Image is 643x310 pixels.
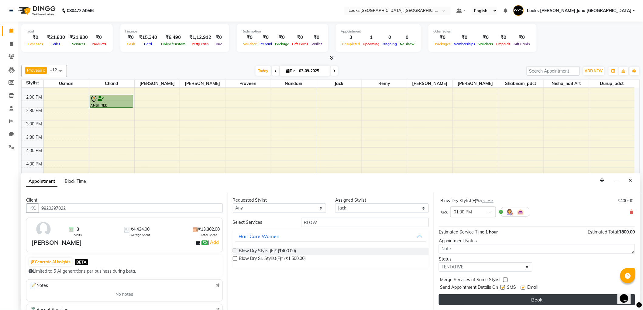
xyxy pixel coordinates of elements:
[452,42,477,46] span: Memberships
[135,80,180,87] span: [PERSON_NAME]
[439,229,485,235] span: Estimated Service Time:
[585,69,603,73] span: ADD NEW
[381,42,398,46] span: Ongoing
[440,277,501,284] span: Merge Services of Same Stylist
[25,94,43,100] div: 2:00 PM
[89,80,134,87] span: chand
[25,134,43,141] div: 3:30 PM
[583,67,604,75] button: ADD NEW
[90,95,133,107] div: ANSHREE [PERSON_NAME], TK02, 02:00 PM-02:30 PM, Stylist Cut(M)
[527,8,631,14] span: Looks [PERSON_NAME] Juhu [GEOGRAPHIC_DATA]
[433,29,532,34] div: Other sales
[452,34,477,41] div: ₹0
[50,42,62,46] span: Sales
[198,226,220,233] span: ₹13,302.00
[433,42,452,46] span: Packages
[626,176,635,185] button: Close
[495,34,512,41] div: ₹0
[90,34,108,41] div: ₹0
[27,68,42,73] span: Praveen
[26,197,223,203] div: Client
[214,34,224,41] div: ₹0
[74,233,82,237] span: Visits
[433,34,452,41] div: ₹0
[453,80,498,87] span: [PERSON_NAME]
[25,121,43,127] div: 3:00 PM
[160,42,187,46] span: Online/Custom
[187,34,214,41] div: ₹1,12,912
[125,42,137,46] span: Cash
[77,226,79,233] span: 3
[291,42,310,46] span: Gift Cards
[25,161,43,167] div: 4:30 PM
[361,42,381,46] span: Upcoming
[160,34,187,41] div: ₹6,490
[239,233,280,240] div: Hair Care Women
[130,226,150,233] span: ₹4,434.00
[137,34,160,41] div: ₹15,340
[310,42,323,46] span: Wallet
[512,42,532,46] span: Gift Cards
[285,69,297,73] span: Tue
[214,42,224,46] span: Due
[439,238,635,244] div: Appointment Notes
[485,229,498,235] span: 1 hour
[440,198,493,204] div: Blow Dry Stylist(F)*
[512,34,532,41] div: ₹0
[15,2,57,19] img: logo
[242,34,258,41] div: ₹0
[619,229,635,235] span: ₹800.00
[341,42,361,46] span: Completed
[228,219,297,226] div: Select Services
[22,80,43,86] div: Stylist
[618,198,634,204] div: ₹400.00
[527,284,538,292] span: Email
[75,259,88,265] span: BETA
[291,34,310,41] div: ₹0
[544,80,589,87] span: Nisha_nail art
[201,233,217,237] span: Total Spent
[482,199,493,203] span: 30 min
[26,176,57,187] span: Appointment
[45,34,67,41] div: ₹21,830
[341,34,361,41] div: 3
[26,29,108,34] div: Total
[42,68,45,73] a: x
[258,42,273,46] span: Prepaid
[180,80,225,87] span: [PERSON_NAME]
[498,80,544,87] span: Shabnam_pdct
[301,218,429,227] input: Search by service name
[239,255,306,263] span: Blow Dry Sr. Stylist(F)* (₹1,500.00)
[209,239,220,246] a: Add
[256,66,271,76] span: Today
[439,256,532,262] div: Status
[273,34,291,41] div: ₹0
[335,197,429,203] div: Assigned Stylist
[242,42,258,46] span: Voucher
[316,80,362,87] span: Jack
[362,80,407,87] span: Remy
[29,268,220,274] div: Limited to 5 AI generations per business during beta.
[478,199,493,203] small: for
[297,66,328,76] input: 2025-09-02
[130,233,150,237] span: Average Spent
[495,42,512,46] span: Prepaids
[39,203,223,213] input: Search by Name/Mobile/Email/Code
[25,107,43,114] div: 2:30 PM
[506,208,513,216] img: Hairdresser.png
[29,282,48,290] span: Notes
[225,80,271,87] span: Praveen
[125,29,224,34] div: Finance
[258,34,273,41] div: ₹0
[271,80,316,87] span: Nandani
[589,80,634,87] span: Durup_pdct
[239,248,296,255] span: Blow Dry Stylist(F)* (₹400.00)
[115,291,133,298] span: No notes
[29,258,72,266] button: Generate AI Insights
[407,80,452,87] span: [PERSON_NAME]
[507,284,516,292] span: SMS
[440,284,498,292] span: Send Appointment Details On
[361,34,381,41] div: 1
[67,34,90,41] div: ₹21,830
[67,2,94,19] b: 08047224946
